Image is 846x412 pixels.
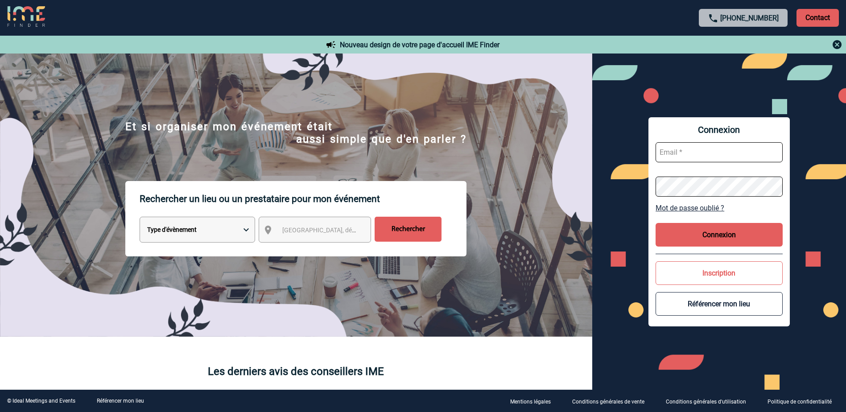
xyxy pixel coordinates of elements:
[503,397,565,405] a: Mentions légales
[140,181,466,217] p: Rechercher un lieu ou un prestataire pour mon événement
[656,142,783,162] input: Email *
[656,292,783,316] button: Référencer mon lieu
[282,227,406,234] span: [GEOGRAPHIC_DATA], département, région...
[565,397,659,405] a: Conditions générales de vente
[7,398,75,404] div: © Ideal Meetings and Events
[666,399,746,405] p: Conditions générales d'utilisation
[656,124,783,135] span: Connexion
[656,261,783,285] button: Inscription
[375,217,442,242] input: Rechercher
[659,397,760,405] a: Conditions générales d'utilisation
[760,397,846,405] a: Politique de confidentialité
[720,14,779,22] a: [PHONE_NUMBER]
[510,399,551,405] p: Mentions légales
[572,399,644,405] p: Conditions générales de vente
[708,13,718,24] img: call-24-px.png
[796,9,839,27] p: Contact
[656,223,783,247] button: Connexion
[97,398,144,404] a: Référencer mon lieu
[768,399,832,405] p: Politique de confidentialité
[656,204,783,212] a: Mot de passe oublié ?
